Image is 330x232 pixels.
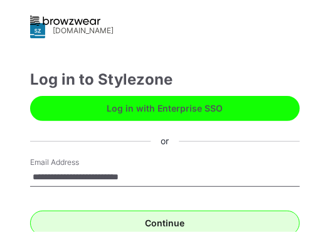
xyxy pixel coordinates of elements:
[30,23,300,38] a: [DOMAIN_NAME]
[30,157,118,168] label: Email Address
[53,26,114,35] div: [DOMAIN_NAME]
[30,16,100,26] img: browzwear-logo.e42bd6dac1945053ebaf764b6aa21510.svg
[30,68,300,91] div: Log in to Stylezone
[151,135,179,148] div: or
[30,96,300,121] button: Log in with Enterprise SSO
[30,23,45,38] img: stylezone-logo.562084cfcfab977791bfbf7441f1a819.svg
